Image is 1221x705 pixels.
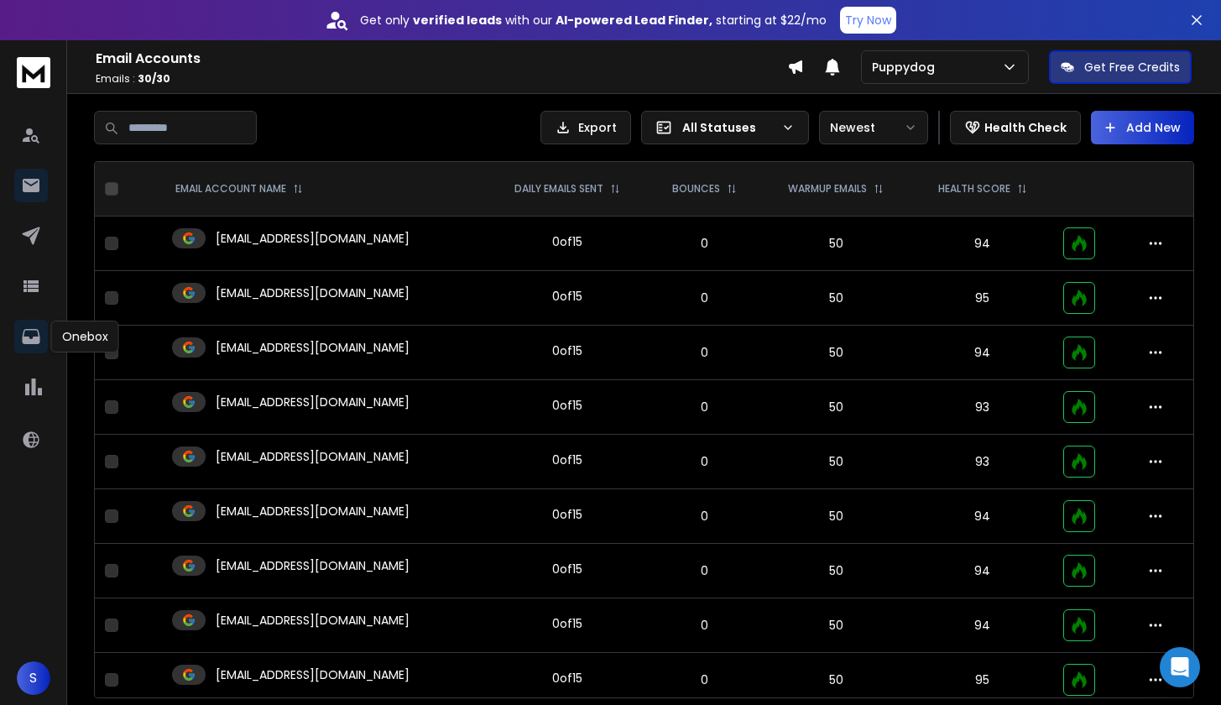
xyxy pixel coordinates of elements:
[96,49,787,69] h1: Email Accounts
[911,380,1053,435] td: 93
[761,217,911,271] td: 50
[216,394,410,410] p: [EMAIL_ADDRESS][DOMAIN_NAME]
[413,12,502,29] strong: verified leads
[552,288,582,305] div: 0 of 15
[788,182,867,196] p: WARMUP EMAILS
[216,666,410,683] p: [EMAIL_ADDRESS][DOMAIN_NAME]
[761,326,911,380] td: 50
[552,506,582,523] div: 0 of 15
[216,557,410,574] p: [EMAIL_ADDRESS][DOMAIN_NAME]
[1049,50,1192,84] button: Get Free Credits
[950,111,1081,144] button: Health Check
[659,562,751,579] p: 0
[216,503,410,520] p: [EMAIL_ADDRESS][DOMAIN_NAME]
[138,71,170,86] span: 30 / 30
[911,489,1053,544] td: 94
[911,435,1053,489] td: 93
[1091,111,1194,144] button: Add New
[51,321,119,352] div: Onebox
[659,290,751,306] p: 0
[17,661,50,695] button: S
[540,111,631,144] button: Export
[761,598,911,653] td: 50
[911,326,1053,380] td: 94
[552,561,582,577] div: 0 of 15
[659,671,751,688] p: 0
[819,111,928,144] button: Newest
[761,435,911,489] td: 50
[761,489,911,544] td: 50
[659,508,751,525] p: 0
[1084,59,1180,76] p: Get Free Credits
[872,59,942,76] p: Puppydog
[911,544,1053,598] td: 94
[672,182,720,196] p: BOUNCES
[659,399,751,415] p: 0
[682,119,775,136] p: All Statuses
[761,271,911,326] td: 50
[17,57,50,88] img: logo
[216,612,410,629] p: [EMAIL_ADDRESS][DOMAIN_NAME]
[552,452,582,468] div: 0 of 15
[552,670,582,687] div: 0 of 15
[659,344,751,361] p: 0
[1160,647,1200,687] div: Open Intercom Messenger
[659,617,751,634] p: 0
[216,285,410,301] p: [EMAIL_ADDRESS][DOMAIN_NAME]
[514,182,603,196] p: DAILY EMAILS SENT
[216,448,410,465] p: [EMAIL_ADDRESS][DOMAIN_NAME]
[552,342,582,359] div: 0 of 15
[911,598,1053,653] td: 94
[761,380,911,435] td: 50
[984,119,1067,136] p: Health Check
[911,217,1053,271] td: 94
[911,271,1053,326] td: 95
[96,72,787,86] p: Emails :
[556,12,712,29] strong: AI-powered Lead Finder,
[175,182,303,196] div: EMAIL ACCOUNT NAME
[659,235,751,252] p: 0
[761,544,911,598] td: 50
[216,339,410,356] p: [EMAIL_ADDRESS][DOMAIN_NAME]
[216,230,410,247] p: [EMAIL_ADDRESS][DOMAIN_NAME]
[938,182,1010,196] p: HEALTH SCORE
[552,615,582,632] div: 0 of 15
[552,397,582,414] div: 0 of 15
[845,12,891,29] p: Try Now
[840,7,896,34] button: Try Now
[552,233,582,250] div: 0 of 15
[360,12,827,29] p: Get only with our starting at $22/mo
[659,453,751,470] p: 0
